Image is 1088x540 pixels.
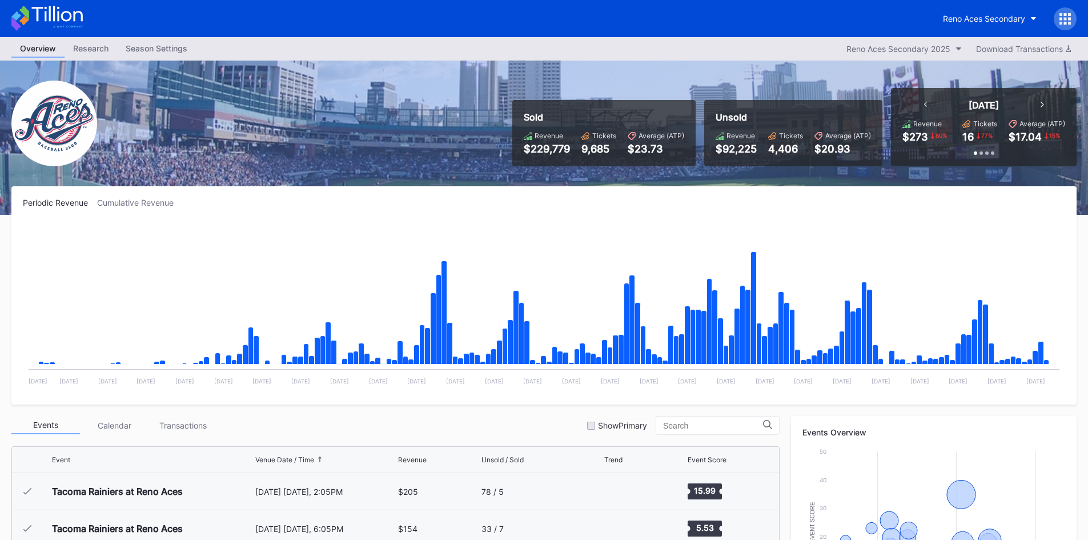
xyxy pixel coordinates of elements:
a: Research [65,40,117,58]
div: [DATE] [DATE], 6:05PM [255,524,396,534]
div: Periodic Revenue [23,198,97,207]
div: Tickets [779,131,803,140]
div: $229,779 [524,143,570,155]
div: Research [65,40,117,57]
div: Revenue [726,131,755,140]
text: 30 [820,505,826,511]
div: Cumulative Revenue [97,198,183,207]
text: [DATE] [949,378,967,385]
a: Overview [11,40,65,58]
text: [DATE] [678,378,697,385]
div: $205 [398,487,418,497]
div: Events Overview [802,427,1065,437]
div: 77 % [980,131,994,140]
div: Calendar [80,417,148,434]
div: Tacoma Rainiers at Reno Aces [52,486,183,497]
div: [DATE] [DATE], 2:05PM [255,487,396,497]
text: [DATE] [523,378,542,385]
text: [DATE] [987,378,1006,385]
div: Venue Date / Time [255,455,314,464]
text: [DATE] [29,378,47,385]
text: [DATE] [562,378,581,385]
text: [DATE] [59,378,78,385]
div: Transactions [148,417,217,434]
div: 4,406 [768,143,803,155]
div: Unsold [716,111,871,123]
div: $154 [398,524,417,534]
div: Tacoma Rainiers at Reno Aces [52,523,183,534]
div: Revenue [535,131,563,140]
div: Season Settings [117,40,196,57]
text: [DATE] [175,378,194,385]
div: Trend [604,455,623,464]
text: [DATE] [640,378,659,385]
text: [DATE] [291,378,310,385]
div: Event [52,455,70,464]
div: Sold [524,111,684,123]
text: [DATE] [833,378,852,385]
div: Tickets [973,119,997,128]
text: [DATE] [136,378,155,385]
div: Reno Aces Secondary 2025 [846,44,950,54]
div: Average (ATP) [1019,119,1065,128]
svg: Chart title [604,477,639,506]
div: Unsold / Sold [481,455,524,464]
div: Revenue [398,455,427,464]
div: Revenue [913,119,942,128]
img: RenoAces.png [11,81,97,166]
div: $20.93 [814,143,871,155]
div: Event Score [688,455,726,464]
text: [DATE] [407,378,426,385]
text: [DATE] [446,378,465,385]
text: 15.99 [694,486,716,495]
text: [DATE] [252,378,271,385]
button: Reno Aces Secondary 2025 [841,41,967,57]
div: Show Primary [598,421,647,430]
a: Season Settings [117,40,196,58]
div: 80 % [934,131,948,140]
div: 9,685 [581,143,616,155]
div: Reno Aces Secondary [943,14,1025,23]
div: Tickets [592,131,616,140]
text: [DATE] [369,378,388,385]
text: 20 [820,533,826,540]
div: $23.73 [628,143,684,155]
div: [DATE] [969,99,999,111]
div: $92,225 [716,143,757,155]
button: Reno Aces Secondary [934,8,1045,29]
text: [DATE] [98,378,117,385]
div: Average (ATP) [639,131,684,140]
div: 78 / 5 [481,487,504,497]
input: Search [663,421,763,430]
div: $273 [902,131,928,143]
text: 40 [820,477,826,483]
text: [DATE] [756,378,774,385]
text: [DATE] [794,378,813,385]
div: 15 % [1048,131,1061,140]
text: [DATE] [601,378,620,385]
div: 33 / 7 [481,524,504,534]
svg: Chart title [23,222,1065,393]
div: Events [11,417,80,434]
div: Average (ATP) [825,131,871,140]
button: Download Transactions [970,41,1077,57]
text: [DATE] [717,378,736,385]
div: Download Transactions [976,44,1071,54]
text: 50 [820,448,826,455]
text: [DATE] [214,378,233,385]
div: $17.04 [1009,131,1042,143]
text: 5.53 [696,523,713,533]
text: [DATE] [1026,378,1045,385]
text: [DATE] [485,378,504,385]
div: 16 [962,131,974,143]
text: [DATE] [910,378,929,385]
text: [DATE] [872,378,890,385]
text: [DATE] [330,378,349,385]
